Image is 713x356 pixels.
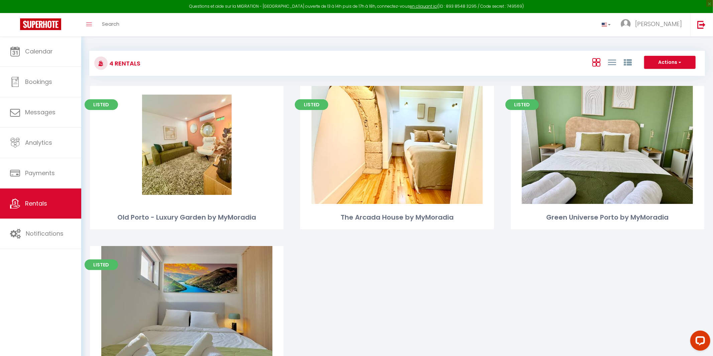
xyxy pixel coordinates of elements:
[295,99,328,110] span: Listed
[167,138,207,151] a: Edit
[26,229,64,238] span: Notifications
[608,56,616,68] a: View by List
[621,19,631,29] img: ...
[587,138,627,151] a: Edit
[644,56,696,69] button: Actions
[505,99,539,110] span: Listed
[592,56,600,68] a: View by Box
[20,18,61,30] img: Super Booking
[377,138,417,151] a: Edit
[410,3,438,9] a: en cliquant ici
[685,328,713,356] iframe: LiveChat chat widget
[616,13,690,36] a: ... [PERSON_NAME]
[25,47,53,55] span: Calendar
[511,212,704,223] div: Green Universe Porto by MyMoradia
[624,56,632,68] a: View by Group
[635,20,682,28] span: [PERSON_NAME]
[25,108,55,116] span: Messages
[90,212,283,223] div: Old Porto - Luxury Garden by MyMoradia
[167,299,207,312] a: Edit
[102,20,119,27] span: Search
[300,212,494,223] div: The Arcada House by MyMoradia
[25,138,52,147] span: Analytics
[25,199,47,208] span: Rentals
[85,259,118,270] span: Listed
[97,13,124,36] a: Search
[85,99,118,110] span: Listed
[697,20,706,29] img: logout
[25,78,52,86] span: Bookings
[108,56,140,71] h3: 4 Rentals
[25,169,55,177] span: Payments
